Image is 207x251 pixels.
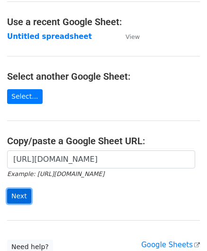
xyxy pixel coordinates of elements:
input: Next [7,189,31,204]
input: Paste your Google Sheet URL here [7,150,195,168]
a: Select... [7,89,43,104]
iframe: Chat Widget [160,205,207,251]
h4: Copy/paste a Google Sheet URL: [7,135,200,147]
small: Example: [URL][DOMAIN_NAME] [7,170,104,177]
a: View [116,32,140,41]
h4: Select another Google Sheet: [7,71,200,82]
h4: Use a recent Google Sheet: [7,16,200,28]
small: View [126,33,140,40]
a: Untitled spreadsheet [7,32,92,41]
a: Google Sheets [141,241,200,249]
